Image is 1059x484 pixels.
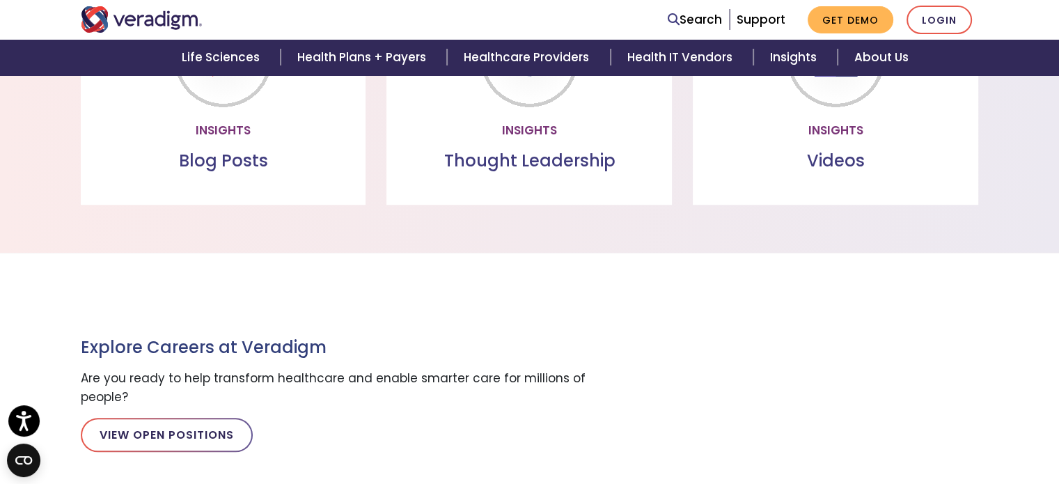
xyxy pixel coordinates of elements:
[92,121,355,140] p: Insights
[92,151,355,171] h3: Blog Posts
[165,40,281,75] a: Life Sciences
[611,40,753,75] a: Health IT Vendors
[7,444,40,477] button: Open CMP widget
[808,6,893,33] a: Get Demo
[737,11,785,28] a: Support
[81,369,596,407] p: Are you ready to help transform healthcare and enable smarter care for millions of people?
[907,6,972,34] a: Login
[447,40,610,75] a: Healthcare Providers
[668,10,722,29] a: Search
[281,40,447,75] a: Health Plans + Payers
[81,338,596,358] h3: Explore Careers at Veradigm
[704,121,967,140] p: Insights
[81,418,253,451] a: View Open Positions
[704,151,967,171] h3: Videos
[753,40,838,75] a: Insights
[398,121,661,140] p: Insights
[81,6,203,33] img: Veradigm logo
[398,151,661,171] h3: Thought Leadership
[838,40,925,75] a: About Us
